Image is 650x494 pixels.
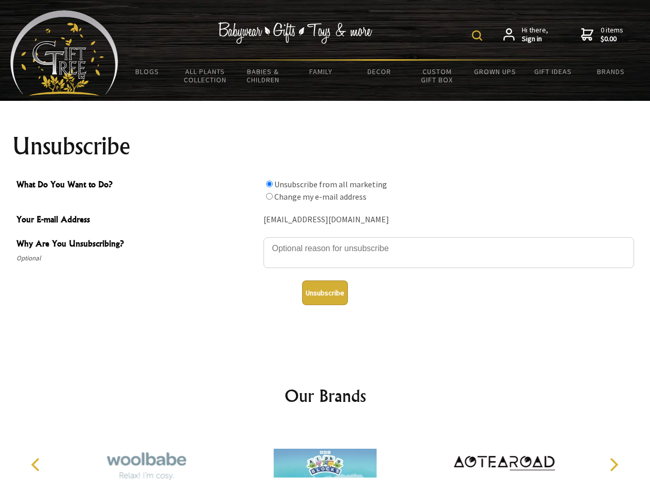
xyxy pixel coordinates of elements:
img: Babywear - Gifts - Toys & more [218,22,373,44]
a: Babies & Children [234,61,292,91]
a: Gift Ideas [524,61,582,82]
h1: Unsubscribe [12,134,638,158]
a: All Plants Collection [177,61,235,91]
strong: Sign in [522,34,548,44]
input: What Do You Want to Do? [266,193,273,200]
label: Unsubscribe from all marketing [274,179,387,189]
a: BLOGS [118,61,177,82]
a: Brands [582,61,640,82]
a: Family [292,61,350,82]
a: Grown Ups [466,61,524,82]
img: product search [472,30,482,41]
a: Decor [350,61,408,82]
a: Hi there,Sign in [503,26,548,44]
strong: $0.00 [601,34,623,44]
div: [EMAIL_ADDRESS][DOMAIN_NAME] [263,212,634,228]
span: Why Are You Unsubscribing? [16,237,258,252]
label: Change my e-mail address [274,191,366,202]
button: Previous [26,453,48,476]
button: Unsubscribe [302,280,348,305]
span: What Do You Want to Do? [16,178,258,193]
a: 0 items$0.00 [581,26,623,44]
button: Next [602,453,625,476]
span: 0 items [601,25,623,44]
input: What Do You Want to Do? [266,181,273,187]
span: Your E-mail Address [16,213,258,228]
a: Custom Gift Box [408,61,466,91]
span: Optional [16,252,258,264]
img: Babyware - Gifts - Toys and more... [10,10,118,96]
span: Hi there, [522,26,548,44]
textarea: Why Are You Unsubscribing? [263,237,634,268]
h2: Our Brands [21,383,630,408]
